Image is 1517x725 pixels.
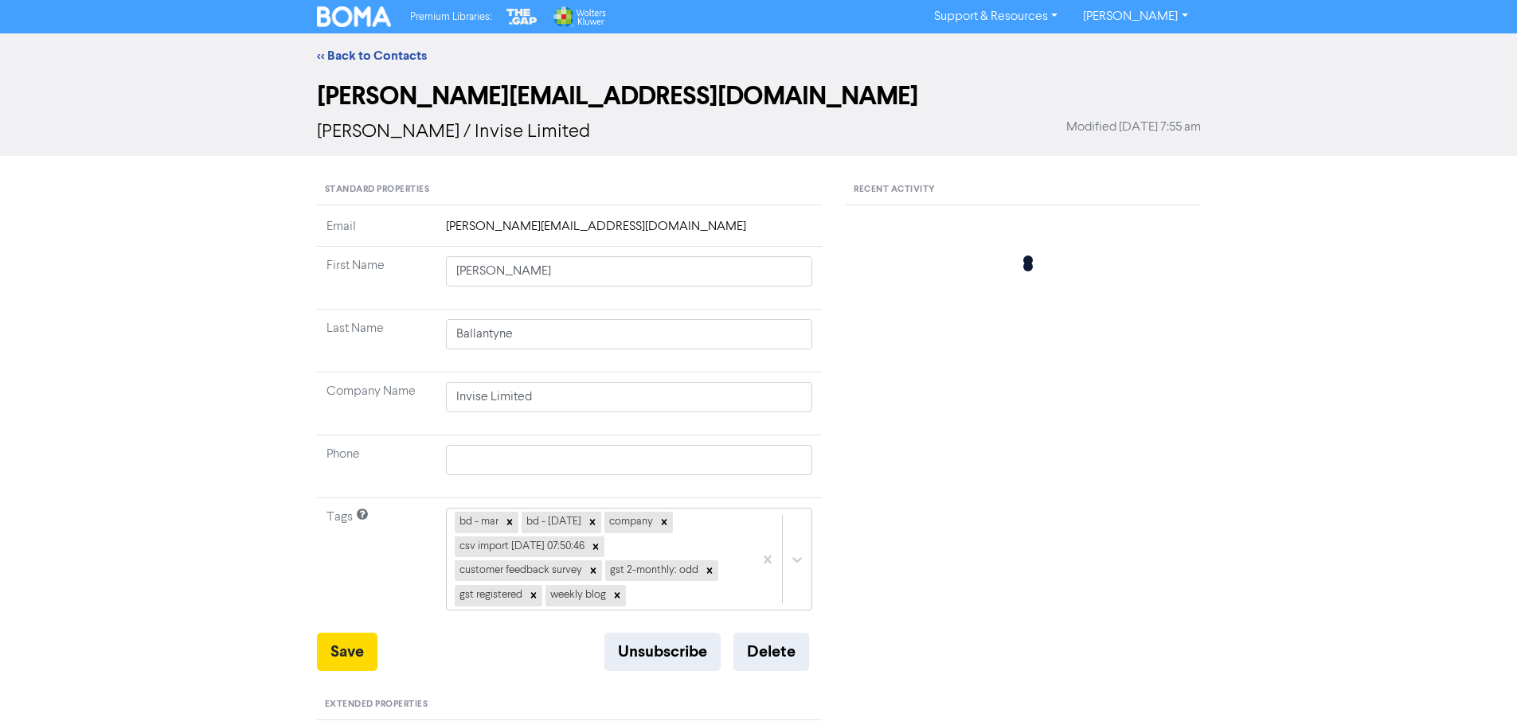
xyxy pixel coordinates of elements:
[733,633,809,671] button: Delete
[317,175,823,205] div: Standard Properties
[545,585,608,606] div: weekly blog
[317,498,436,633] td: Tags
[455,512,501,532] div: bd - mar
[1317,553,1517,725] iframe: Chat Widget
[455,536,587,557] div: csv import [DATE] 07:50:46
[317,81,1201,111] h2: [PERSON_NAME][EMAIL_ADDRESS][DOMAIN_NAME]
[410,12,491,22] span: Premium Libraries:
[1066,118,1201,137] span: Modified [DATE] 7:55 am
[317,372,436,435] td: Company Name
[605,560,701,581] div: gst 2-monthly: odd
[455,585,525,606] div: gst registered
[317,435,436,498] td: Phone
[317,48,427,64] a: << Back to Contacts
[436,217,823,247] td: [PERSON_NAME][EMAIL_ADDRESS][DOMAIN_NAME]
[317,247,436,310] td: First Name
[317,690,823,720] div: Extended Properties
[522,512,584,532] div: bd - [DATE]
[455,560,585,581] div: customer feedback survey
[604,512,655,532] div: company
[1070,4,1200,29] a: [PERSON_NAME]
[552,6,606,27] img: Wolters Kluwer
[921,4,1070,29] a: Support & Resources
[604,633,721,671] button: Unsubscribe
[317,310,436,372] td: Last Name
[317,217,436,247] td: Email
[317,123,590,142] span: [PERSON_NAME] / Invise Limited
[846,175,1200,205] div: Recent Activity
[317,633,377,671] button: Save
[504,6,539,27] img: The Gap
[317,6,392,27] img: BOMA Logo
